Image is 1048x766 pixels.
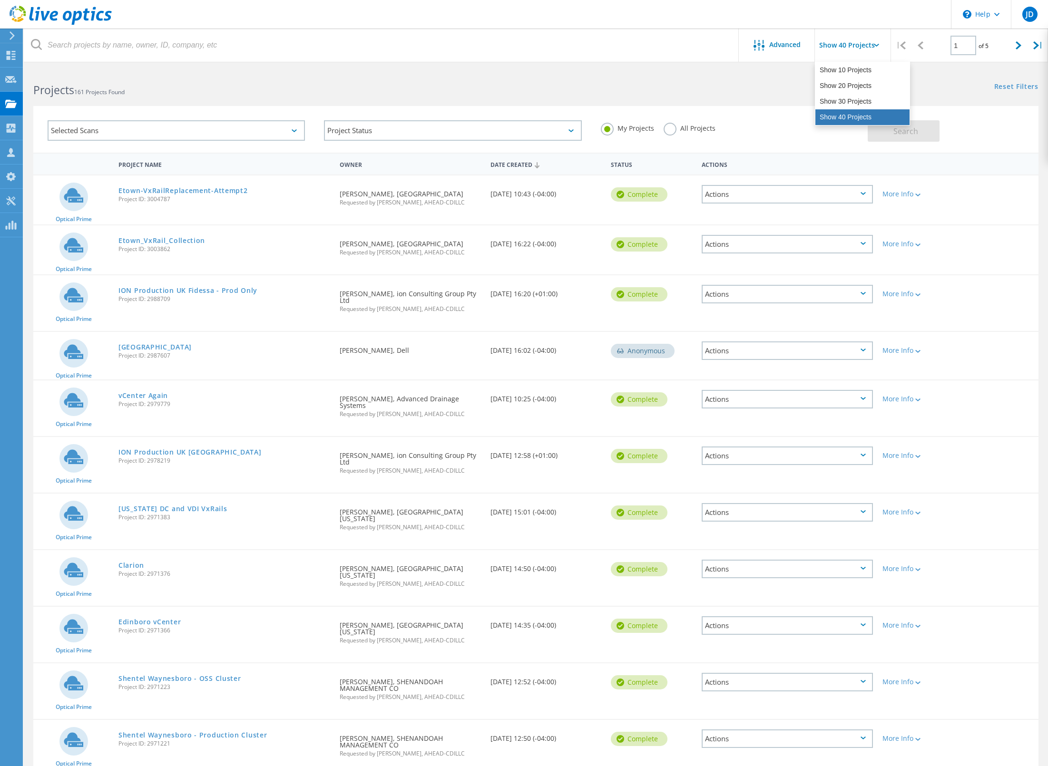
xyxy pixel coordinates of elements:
[815,94,910,109] div: Show 30 Projects
[606,155,696,173] div: Status
[118,296,330,302] span: Project ID: 2988709
[893,126,918,136] span: Search
[486,332,607,363] div: [DATE] 16:02 (-04:00)
[486,607,607,638] div: [DATE] 14:35 (-04:00)
[335,380,486,427] div: [PERSON_NAME], Advanced Drainage Systems
[118,571,330,577] span: Project ID: 2971376
[48,120,305,141] div: Selected Scans
[702,341,873,360] div: Actions
[611,619,667,633] div: Complete
[33,82,74,97] b: Projects
[118,401,330,407] span: Project ID: 2979779
[56,478,92,484] span: Optical Prime
[340,306,481,312] span: Requested by [PERSON_NAME], AHEAD-CDILLC
[56,421,92,427] span: Optical Prime
[702,446,873,465] div: Actions
[340,468,481,474] span: Requested by [PERSON_NAME], AHEAD-CDILLC
[882,622,953,629] div: More Info
[486,663,607,695] div: [DATE] 12:52 (-04:00)
[340,250,481,255] span: Requested by [PERSON_NAME], AHEAD-CDILLC
[486,225,607,257] div: [DATE] 16:22 (-04:00)
[56,266,92,272] span: Optical Prime
[118,675,241,682] a: Shentel Waynesboro - OSS Cluster
[882,347,953,354] div: More Info
[815,62,910,78] div: Show 10 Projects
[118,353,330,359] span: Project ID: 2987607
[10,20,112,27] a: Live Optics Dashboard
[815,109,910,125] div: Show 40 Projects
[882,565,953,572] div: More Info
[324,120,581,141] div: Project Status
[56,316,92,322] span: Optical Prime
[118,237,205,244] a: Etown_VxRail_Collection
[118,514,330,520] span: Project ID: 2971383
[335,550,486,596] div: [PERSON_NAME], [GEOGRAPHIC_DATA][US_STATE]
[815,78,910,94] div: Show 20 Projects
[340,751,481,756] span: Requested by [PERSON_NAME], AHEAD-CDILLC
[335,175,486,215] div: [PERSON_NAME], [GEOGRAPHIC_DATA]
[702,285,873,303] div: Actions
[611,562,667,576] div: Complete
[118,741,330,747] span: Project ID: 2971221
[118,619,181,625] a: Edinboro vCenter
[118,287,257,294] a: ION Production UK Fidessa - Prod Only
[769,41,801,48] span: Advanced
[56,704,92,710] span: Optical Prime
[56,534,92,540] span: Optical Prime
[335,607,486,653] div: [PERSON_NAME], [GEOGRAPHIC_DATA][US_STATE]
[664,123,715,132] label: All Projects
[702,673,873,691] div: Actions
[118,392,168,399] a: vCenter Again
[335,155,486,173] div: Owner
[611,287,667,301] div: Complete
[882,452,953,459] div: More Info
[702,560,873,578] div: Actions
[702,729,873,748] div: Actions
[114,155,335,173] div: Project Name
[486,275,607,307] div: [DATE] 16:20 (+01:00)
[702,235,873,253] div: Actions
[118,562,144,569] a: Clarion
[340,200,481,205] span: Requested by [PERSON_NAME], AHEAD-CDILLC
[1026,10,1034,18] span: JD
[118,449,262,456] a: ION Production UK [GEOGRAPHIC_DATA]
[882,191,953,197] div: More Info
[702,390,873,408] div: Actions
[979,42,989,50] span: of 5
[486,437,607,468] div: [DATE] 12:58 (+01:00)
[335,332,486,363] div: [PERSON_NAME], Dell
[335,225,486,265] div: [PERSON_NAME], [GEOGRAPHIC_DATA]
[56,591,92,597] span: Optical Prime
[697,155,878,173] div: Actions
[611,392,667,407] div: Complete
[1028,29,1048,62] div: |
[601,123,654,132] label: My Projects
[118,732,267,738] a: Shentel Waynesboro - Production Cluster
[486,494,607,525] div: [DATE] 15:01 (-04:00)
[611,344,675,358] div: Anonymous
[335,720,486,766] div: [PERSON_NAME], SHENANDOAH MANAGEMENT CO
[118,505,227,512] a: [US_STATE] DC and VDI VxRails
[486,550,607,582] div: [DATE] 14:50 (-04:00)
[335,275,486,321] div: [PERSON_NAME], ion Consulting Group Pty Ltd
[118,628,330,633] span: Project ID: 2971366
[882,291,953,297] div: More Info
[56,373,92,378] span: Optical Prime
[335,663,486,709] div: [PERSON_NAME], SHENANDOAH MANAGEMENT CO
[118,458,330,464] span: Project ID: 2978219
[340,638,481,643] span: Requested by [PERSON_NAME], AHEAD-CDILLC
[611,237,667,252] div: Complete
[891,29,911,62] div: |
[868,120,940,142] button: Search
[340,524,481,530] span: Requested by [PERSON_NAME], AHEAD-CDILLC
[340,411,481,417] span: Requested by [PERSON_NAME], AHEAD-CDILLC
[702,616,873,635] div: Actions
[611,449,667,463] div: Complete
[486,380,607,412] div: [DATE] 10:25 (-04:00)
[118,344,192,350] a: [GEOGRAPHIC_DATA]
[74,88,125,96] span: 161 Projects Found
[486,175,607,207] div: [DATE] 10:43 (-04:00)
[702,503,873,522] div: Actions
[882,509,953,515] div: More Info
[118,187,247,194] a: Etown-VxRailReplacement-Attempt2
